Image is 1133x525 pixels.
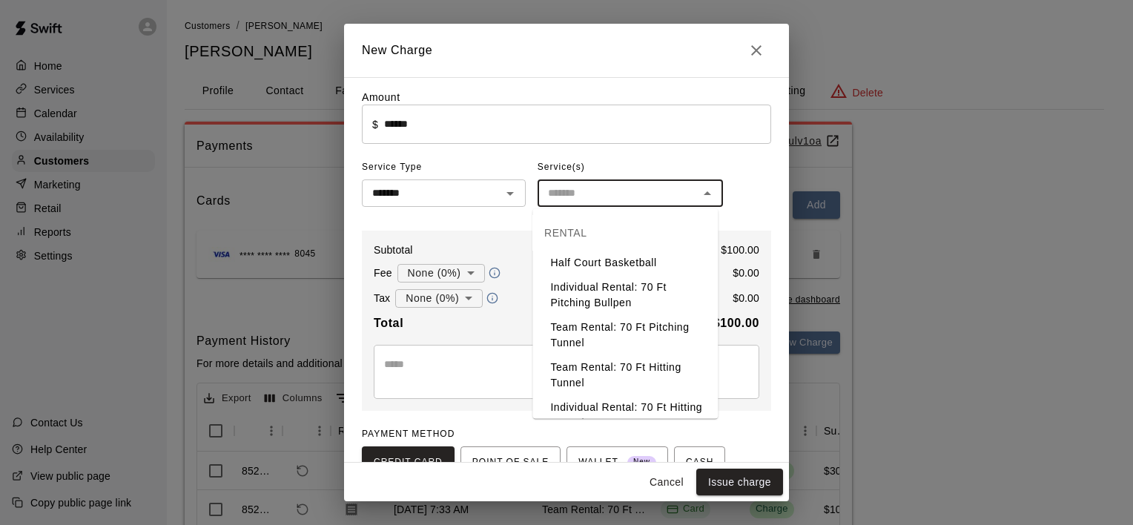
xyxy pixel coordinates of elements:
span: Service Type [362,156,526,179]
button: Close [697,183,718,204]
button: CASH [674,446,725,479]
p: Tax [374,291,390,306]
b: Total [374,317,403,329]
p: $ 100.00 [721,242,759,257]
p: $ 0.00 [733,291,759,306]
span: New [627,452,656,472]
li: Team Rental: 70 Ft Pitching Tunnel [532,315,718,355]
div: RENTAL [532,215,718,251]
label: Amount [362,91,400,103]
span: POINT OF SALE [472,451,549,475]
button: Open [500,183,521,204]
div: None (0%) [395,285,483,312]
span: Service(s) [538,156,585,179]
p: Fee [374,265,392,280]
button: WALLET New [566,446,668,479]
div: None (0%) [397,260,485,287]
span: WALLET [578,451,656,475]
li: Half Court Basketball [532,251,718,275]
button: Close [741,36,771,65]
li: Individual Rental: 70 Ft Pitching Bullpen [532,275,718,315]
li: Team Rental: 70 Ft Hitting Tunnel [532,355,718,395]
button: Issue charge [696,469,783,496]
p: Subtotal [374,242,413,257]
p: $ 0.00 [733,265,759,280]
button: POINT OF SALE [460,446,561,479]
span: CASH [686,451,713,475]
p: $ [372,117,378,132]
span: CREDIT CARD [374,451,443,475]
span: PAYMENT METHOD [362,429,455,439]
li: Individual Rental: 70 Ft Hitting Tunnel [532,395,718,435]
h2: New Charge [344,24,789,77]
b: $ 100.00 [713,317,759,329]
button: CREDIT CARD [362,446,455,479]
button: Cancel [643,469,690,496]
